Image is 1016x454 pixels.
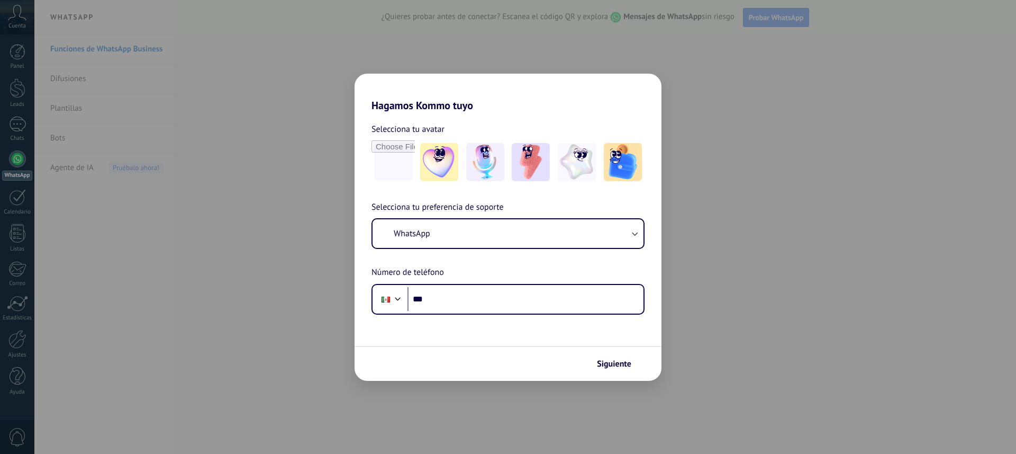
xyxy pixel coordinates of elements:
span: Siguiente [597,360,631,368]
img: -2.jpeg [466,143,504,181]
img: -4.jpeg [558,143,596,181]
div: Mexico: + 52 [376,288,396,310]
button: WhatsApp [373,219,643,248]
img: -1.jpeg [420,143,458,181]
span: Selecciona tu preferencia de soporte [371,201,504,215]
span: WhatsApp [394,228,430,239]
h2: Hagamos Kommo tuyo [355,74,661,112]
button: Siguiente [592,355,646,373]
img: -5.jpeg [604,143,642,181]
span: Selecciona tu avatar [371,122,444,136]
img: -3.jpeg [512,143,550,181]
span: Número de teléfono [371,266,444,280]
